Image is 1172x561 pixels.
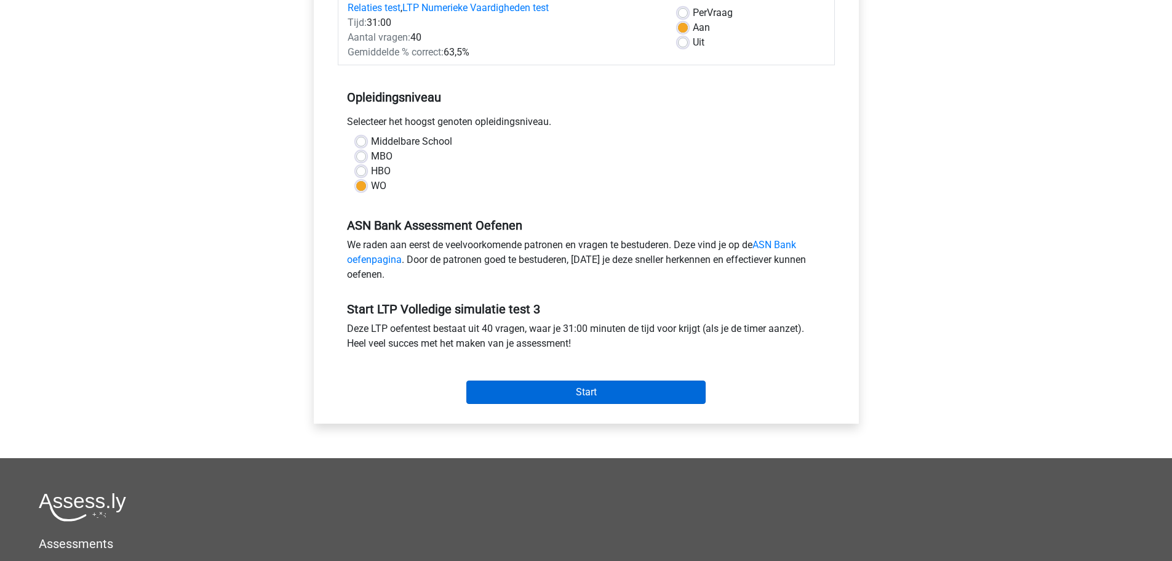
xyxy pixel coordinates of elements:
h5: Opleidingsniveau [347,85,826,110]
div: Selecteer het hoogst genoten opleidingsniveau. [338,115,835,134]
label: Uit [693,35,704,50]
img: Assessly logo [39,493,126,522]
label: HBO [371,164,391,179]
div: 40 [338,30,669,45]
div: We raden aan eerst de veelvoorkomende patronen en vragen te bestuderen. Deze vind je op de . Door... [338,238,835,287]
label: Vraag [693,6,733,20]
div: 31:00 [338,15,669,30]
div: Deze LTP oefentest bestaat uit 40 vragen, waar je 31:00 minuten de tijd voor krijgt (als je de ti... [338,321,835,356]
a: ASN Bank oefenpagina [347,239,796,265]
a: LTP Numerieke Vaardigheden test [402,2,549,14]
label: MBO [371,149,393,164]
label: Aan [693,20,710,35]
h5: Assessments [39,536,1133,551]
h5: ASN Bank Assessment Oefenen [347,218,826,233]
span: Aantal vragen: [348,31,410,43]
label: Middelbare School [371,134,452,149]
h5: Start LTP Volledige simulatie test 3 [347,302,826,317]
span: Per [693,7,707,18]
input: Start [466,381,706,404]
span: Tijd: [348,17,367,28]
label: WO [371,179,386,193]
div: 63,5% [338,45,669,60]
span: Gemiddelde % correct: [348,46,444,58]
